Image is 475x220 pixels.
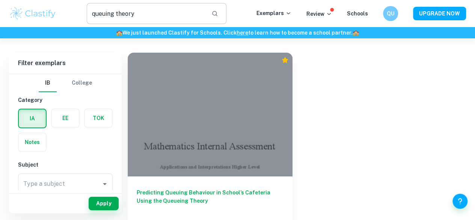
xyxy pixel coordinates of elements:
button: UPGRADE NOW [413,7,466,20]
a: here [237,30,248,36]
a: Schools [347,11,368,17]
h6: QU [386,9,395,18]
button: Help and Feedback [452,194,467,209]
p: Review [306,10,332,18]
h6: Predicting Queuing Behaviour in School’s Cafeteria Using the Queueing Theory [137,188,283,213]
span: 🏫 [353,30,359,36]
span: 🏫 [116,30,122,36]
button: IB [39,74,57,92]
button: EE [51,109,79,127]
h6: Subject [18,161,113,169]
img: Clastify logo [9,6,57,21]
h6: We just launched Clastify for Schools. Click to learn how to become a school partner. [2,29,473,37]
button: Open [100,179,110,189]
button: TOK [84,109,112,127]
button: Notes [18,133,46,151]
input: Search for any exemplars... [87,3,205,24]
h6: Filter exemplars [9,53,122,74]
button: IA [19,109,46,127]
p: Exemplars [256,9,291,17]
h6: Category [18,96,113,104]
button: QU [383,6,398,21]
button: Apply [89,197,119,210]
button: College [72,74,92,92]
div: Premium [281,56,289,64]
div: Filter type choice [39,74,92,92]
